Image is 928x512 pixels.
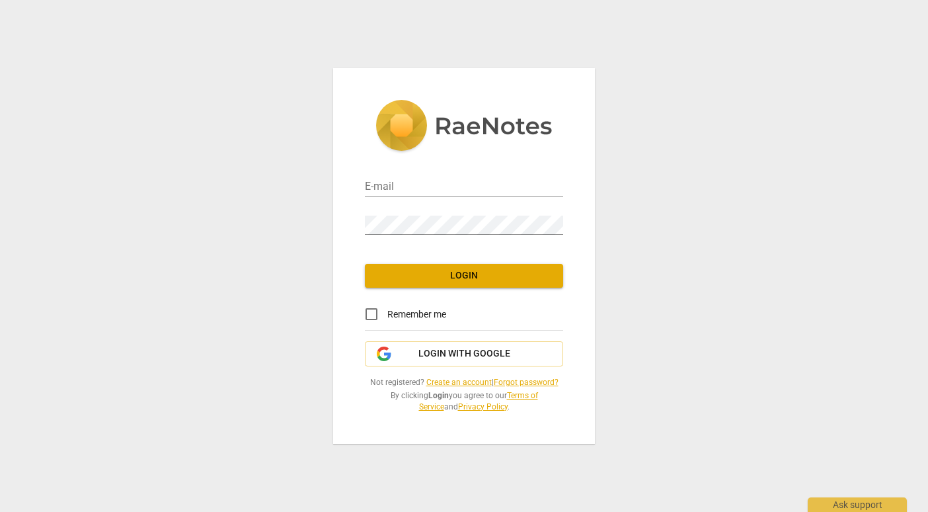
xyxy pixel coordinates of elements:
span: Login [375,269,553,282]
span: Remember me [387,308,446,321]
a: Privacy Policy [458,402,508,411]
button: Login with Google [365,341,563,366]
img: 5ac2273c67554f335776073100b6d88f.svg [375,100,553,154]
button: Login [365,264,563,288]
span: By clicking you agree to our and . [365,390,563,412]
span: Not registered? | [365,377,563,388]
span: Login with Google [418,347,510,361]
div: Ask support [808,497,907,512]
b: Login [428,391,449,400]
a: Forgot password? [494,378,559,387]
a: Create an account [426,378,492,387]
a: Terms of Service [419,391,538,411]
